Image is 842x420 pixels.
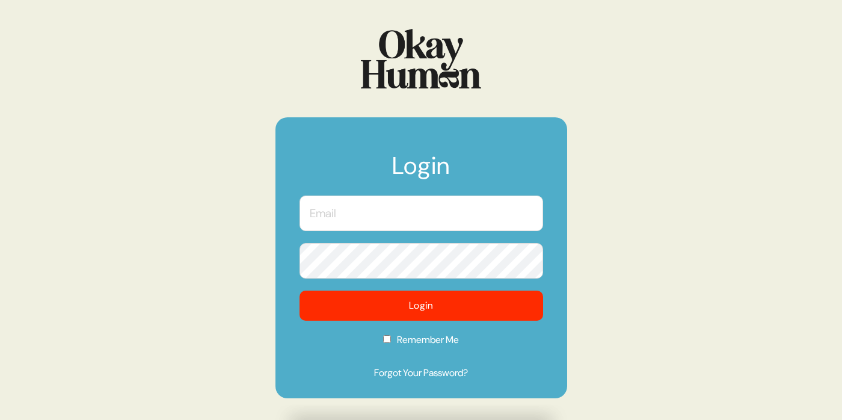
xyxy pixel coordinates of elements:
[361,29,481,88] img: Logo
[300,291,543,321] button: Login
[300,196,543,231] input: Email
[300,153,543,190] h1: Login
[300,333,543,355] label: Remember Me
[383,335,391,343] input: Remember Me
[300,366,543,380] a: Forgot Your Password?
